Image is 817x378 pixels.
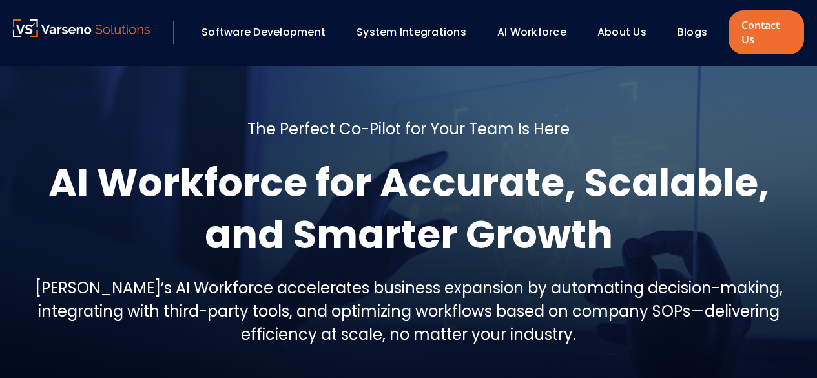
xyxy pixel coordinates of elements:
a: Varseno Solutions – Product Engineering & IT Services [13,19,150,45]
a: About Us [597,25,646,39]
div: Blogs [671,21,725,43]
h5: [PERSON_NAME]’s AI Workforce accelerates business expansion by automating decision-making, integr... [13,277,804,346]
div: AI Workforce [491,21,584,43]
div: About Us [591,21,665,43]
a: AI Workforce [497,25,566,39]
div: Software Development [195,21,344,43]
div: System Integrations [350,21,484,43]
h1: AI Workforce for Accurate, Scalable, and Smarter Growth [13,157,804,260]
a: System Integrations [357,25,466,39]
h5: The Perfect Co-Pilot for Your Team Is Here [247,118,570,141]
img: Varseno Solutions – Product Engineering & IT Services [13,19,150,37]
a: Software Development [202,25,326,39]
a: Contact Us [729,10,804,54]
a: Blogs [677,25,707,39]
